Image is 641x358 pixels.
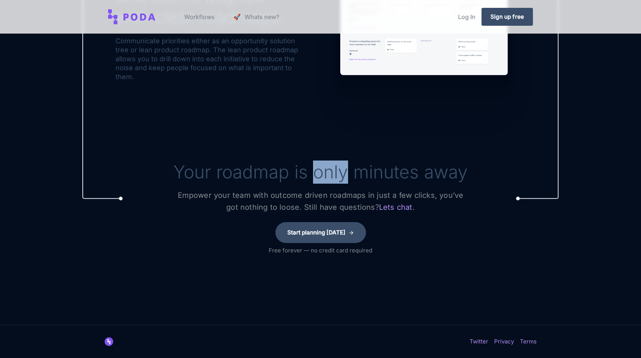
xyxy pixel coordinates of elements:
[178,191,464,212] span: Empower your team with outcome driven roadmaps in just a few clicks, you’ve got nothing to loose....
[275,222,366,243] a: Start planning [DATE]
[379,201,413,213] a: Lets chat
[108,9,156,24] img: Poda: Opportunity solution trees
[233,11,243,23] span: launch
[269,246,372,255] p: Free forever — no credit card required
[116,37,300,81] div: Communicate priorities either as an opportunity solution tree or lean product roadmap. The lean p...
[481,8,533,26] a: Sign up free
[470,337,488,346] a: Twitter
[227,3,285,31] a: launch Whats new?
[178,3,221,31] a: Workflows
[452,3,481,31] a: Log In
[494,337,514,346] a: Privacy
[520,337,537,346] a: Terms
[173,161,468,184] h1: Your roadmap is only minutes away
[104,337,113,346] img: Poda: Product Planning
